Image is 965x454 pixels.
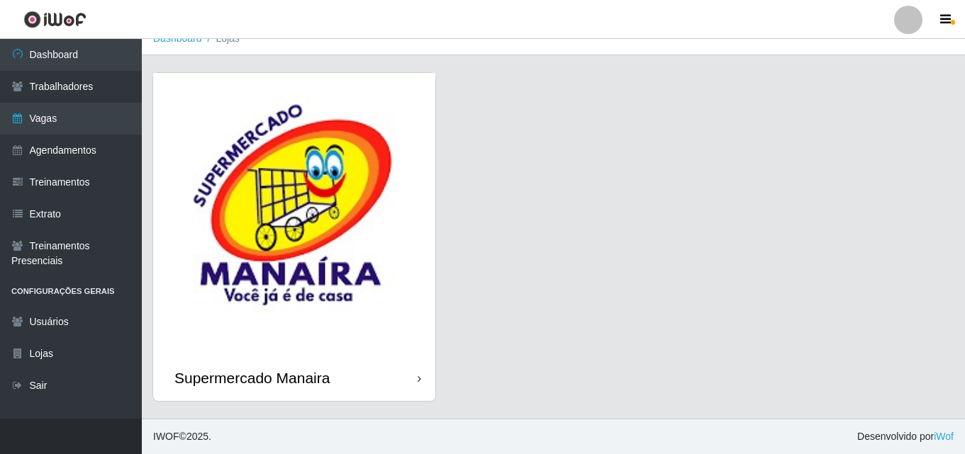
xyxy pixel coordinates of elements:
[857,429,954,444] span: Desenvolvido por
[153,431,179,442] span: IWOF
[153,429,211,444] span: © 2025 .
[174,369,330,387] div: Supermercado Manaira
[934,431,954,442] a: iWof
[142,23,965,55] nav: breadcrumb
[153,73,435,401] a: Supermercado Manaira
[153,73,435,355] img: cardImg
[23,11,87,28] img: CoreUI Logo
